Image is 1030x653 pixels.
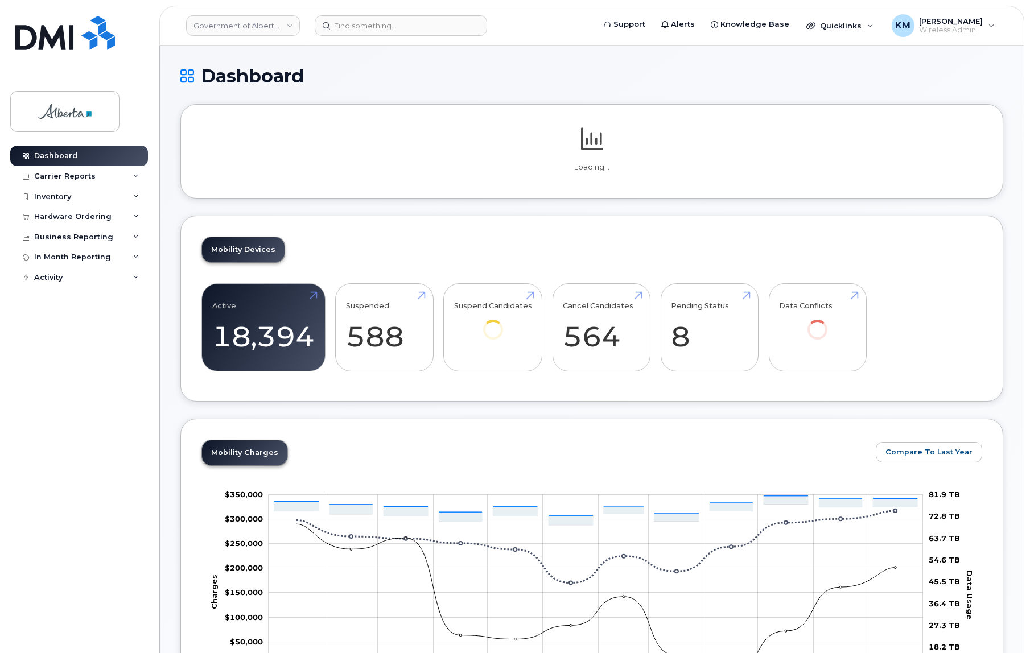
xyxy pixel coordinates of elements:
tspan: 81.9 TB [929,490,960,499]
tspan: 36.4 TB [929,598,960,607]
span: Compare To Last Year [885,447,973,457]
g: $0 [225,563,263,572]
a: Cancel Candidates 564 [563,290,640,365]
tspan: $300,000 [225,514,263,523]
tspan: Charges [209,575,219,609]
tspan: $250,000 [225,539,263,548]
tspan: 45.5 TB [929,577,960,586]
tspan: $200,000 [225,563,263,572]
a: Mobility Devices [202,237,285,262]
tspan: $50,000 [230,637,263,646]
tspan: 27.3 TB [929,621,960,630]
a: Pending Status 8 [671,290,748,365]
a: Active 18,394 [212,290,315,365]
g: $0 [225,514,263,523]
g: $0 [225,539,263,548]
tspan: Data Usage [965,571,974,619]
tspan: 54.6 TB [929,555,960,564]
button: Compare To Last Year [876,442,982,462]
p: Loading... [201,162,982,172]
g: $0 [225,612,263,621]
g: $0 [225,490,263,499]
tspan: $150,000 [225,588,263,597]
h1: Dashboard [180,66,1003,86]
g: $0 [225,588,263,597]
a: Data Conflicts [779,290,856,356]
a: Suspended 588 [346,290,423,365]
tspan: 63.7 TB [929,533,960,542]
tspan: 18.2 TB [929,642,960,651]
g: $0 [230,637,263,646]
tspan: $100,000 [225,612,263,621]
tspan: $350,000 [225,490,263,499]
g: Features [274,495,917,524]
a: Suspend Candidates [454,290,532,356]
a: Mobility Charges [202,440,287,465]
tspan: 72.8 TB [929,511,960,520]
